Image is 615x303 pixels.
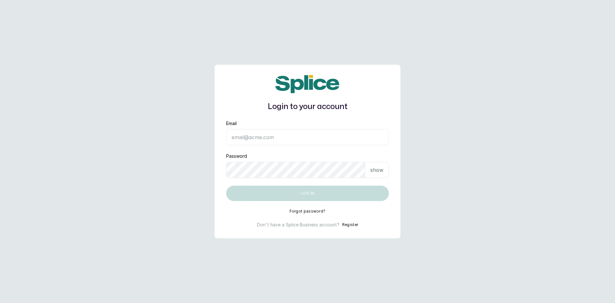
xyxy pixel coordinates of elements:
button: Forgot password? [290,209,326,214]
button: Register [342,222,358,228]
label: Email [226,120,237,127]
p: show [370,166,383,174]
h1: Login to your account [226,101,389,113]
button: Log in [226,186,389,201]
p: Don't have a Splice Business account? [257,222,340,228]
label: Password [226,153,247,159]
input: email@acme.com [226,129,389,145]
